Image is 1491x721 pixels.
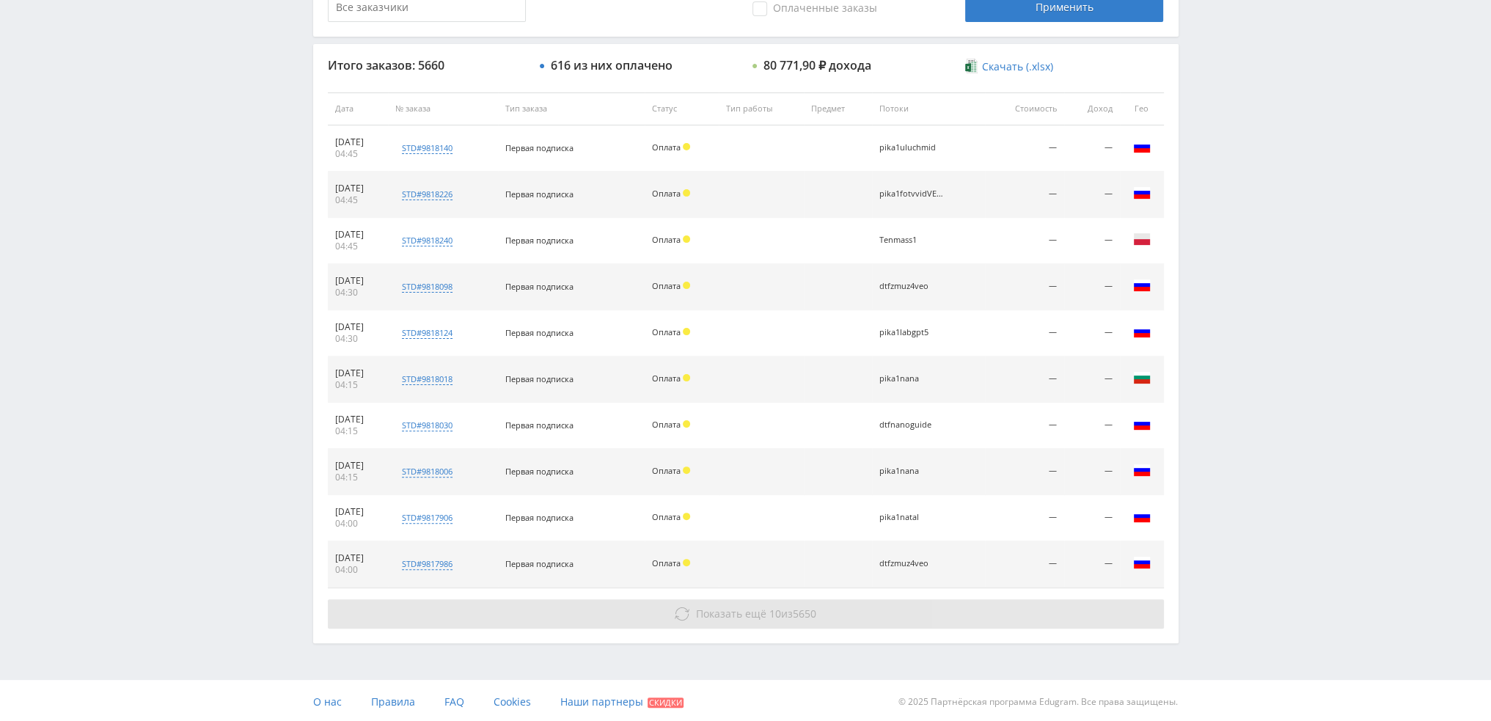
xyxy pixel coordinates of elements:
div: dtfzmuz4veo [879,282,945,291]
div: std#9818018 [402,373,453,385]
div: dtfzmuz4veo [879,559,945,568]
div: 04:30 [335,287,381,299]
span: Первая подписка [505,327,574,338]
span: Первая подписка [505,189,574,200]
span: О нас [313,695,342,709]
span: Оплата [652,326,681,337]
div: 04:00 [335,564,381,576]
div: std#9818006 [402,466,453,477]
img: bgr.png [1133,369,1151,387]
span: Первая подписка [505,466,574,477]
div: std#9817906 [402,512,453,524]
img: pol.png [1133,230,1151,248]
th: № заказа [388,92,498,125]
td: — [1064,356,1120,403]
span: Холд [683,189,690,197]
span: Оплата [652,373,681,384]
span: Холд [683,420,690,428]
div: dtfnanoguide [879,420,945,430]
div: std#9818140 [402,142,453,154]
img: rus.png [1133,554,1151,571]
span: Холд [683,559,690,566]
div: [DATE] [335,229,381,241]
div: [DATE] [335,321,381,333]
span: Оплата [652,188,681,199]
div: pika1nana [879,374,945,384]
td: — [985,218,1064,264]
span: Первая подписка [505,420,574,431]
div: pika1nana [879,466,945,476]
span: Первая подписка [505,373,574,384]
div: std#9818240 [402,235,453,246]
span: Холд [683,282,690,289]
th: Предмет [804,92,871,125]
span: Холд [683,374,690,381]
div: [DATE] [335,275,381,287]
th: Статус [645,92,719,125]
div: 80 771,90 ₽ дохода [763,59,871,72]
div: std#9818226 [402,189,453,200]
img: rus.png [1133,184,1151,202]
div: std#9818030 [402,420,453,431]
a: Скачать (.xlsx) [965,59,1053,74]
span: Холд [683,143,690,150]
span: Холд [683,466,690,474]
span: Первая подписка [505,235,574,246]
img: rus.png [1133,508,1151,525]
img: rus.png [1133,323,1151,340]
span: Скидки [648,698,684,708]
td: — [985,172,1064,218]
span: Первая подписка [505,281,574,292]
span: Первая подписка [505,558,574,569]
th: Тип работы [719,92,804,125]
span: Холд [683,235,690,243]
span: из [696,607,816,621]
th: Гео [1120,92,1164,125]
td: — [1064,495,1120,541]
div: 04:00 [335,518,381,530]
td: — [985,310,1064,356]
td: — [1064,264,1120,310]
td: — [985,264,1064,310]
div: 616 из них оплачено [551,59,673,72]
td: — [985,125,1064,172]
div: Tenmass1 [879,235,945,245]
span: Оплата [652,234,681,245]
td: — [1064,449,1120,495]
span: Оплаченные заказы [752,1,877,16]
img: rus.png [1133,415,1151,433]
td: — [985,495,1064,541]
th: Стоимость [985,92,1064,125]
div: pika1fotvvidVEO3 [879,189,945,199]
td: — [985,403,1064,449]
th: Тип заказа [498,92,645,125]
div: [DATE] [335,367,381,379]
span: Оплата [652,280,681,291]
span: Оплата [652,465,681,476]
td: — [985,449,1064,495]
div: [DATE] [335,183,381,194]
span: FAQ [444,695,464,709]
img: rus.png [1133,138,1151,155]
th: Потоки [872,92,985,125]
td: — [1064,125,1120,172]
div: [DATE] [335,136,381,148]
td: — [1064,541,1120,588]
div: 04:15 [335,425,381,437]
div: std#9818098 [402,281,453,293]
th: Доход [1064,92,1120,125]
div: 04:45 [335,194,381,206]
span: Скачать (.xlsx) [982,61,1053,73]
div: std#9817986 [402,558,453,570]
div: 04:15 [335,379,381,391]
div: [DATE] [335,506,381,518]
button: Показать ещё 10из5650 [328,599,1164,629]
div: 04:45 [335,241,381,252]
td: — [985,541,1064,588]
img: rus.png [1133,461,1151,479]
span: Первая подписка [505,142,574,153]
div: [DATE] [335,552,381,564]
span: Cookies [494,695,531,709]
span: Оплата [652,511,681,522]
div: Итого заказов: 5660 [328,59,526,72]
